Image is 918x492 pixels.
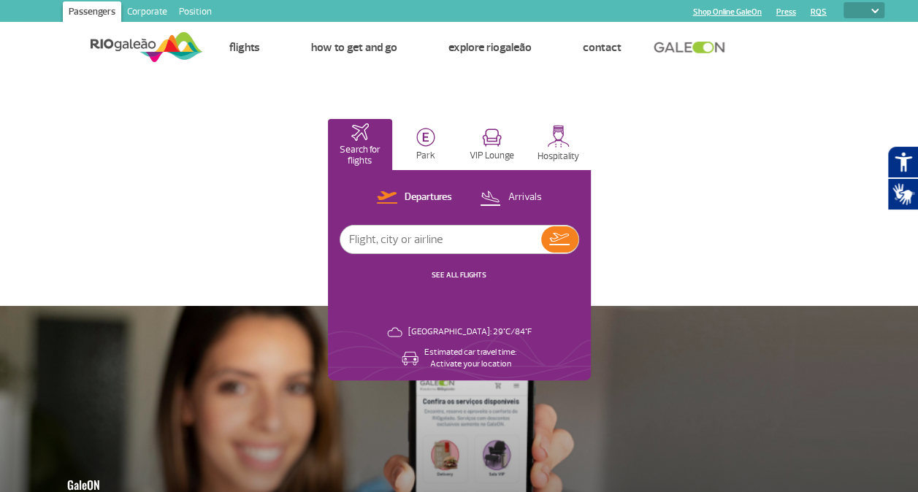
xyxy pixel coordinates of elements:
button: Hospitality [526,119,591,170]
p: VIP Lounge [470,150,514,161]
a: Flights [229,40,259,55]
p: [GEOGRAPHIC_DATA]: 29°C/84°F [408,326,532,338]
a: Passengers [63,1,121,25]
img: airplaneHomeActive.svg [351,123,369,141]
button: Park [394,119,459,170]
a: Contact [582,40,621,55]
a: RQS [811,7,827,17]
p: Estimated car travel time: Activate your location [424,347,516,370]
a: Corporate [121,1,173,25]
img: carParkingHome.svg [416,128,435,147]
a: Explore RIOgaleão [448,40,531,55]
a: Position [173,1,218,25]
img: hospitality.svg [547,125,570,147]
button: SEE ALL FLIGHTS [427,269,491,281]
button: Open assistive resources. [887,146,918,178]
button: VIP Lounge [460,119,525,170]
a: How to get and go [310,40,397,55]
p: Search for flights [335,145,386,166]
img: vipRoom.svg [482,128,502,147]
p: Hospitality [538,151,579,162]
button: Arrivals [475,188,546,207]
p: Arrivals [508,191,541,204]
button: Search for flights [328,119,393,170]
a: Shop Online GaleOn [693,7,762,17]
input: Flight, city or airline [340,226,541,253]
a: SEE ALL FLIGHTS [432,270,486,280]
a: Press [776,7,796,17]
p: Park [416,150,435,161]
button: Open sign language translator. [887,178,918,210]
button: Departures [372,188,456,207]
div: Hand Talk accessibility plugin. [887,146,918,210]
p: Departures [405,191,452,204]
